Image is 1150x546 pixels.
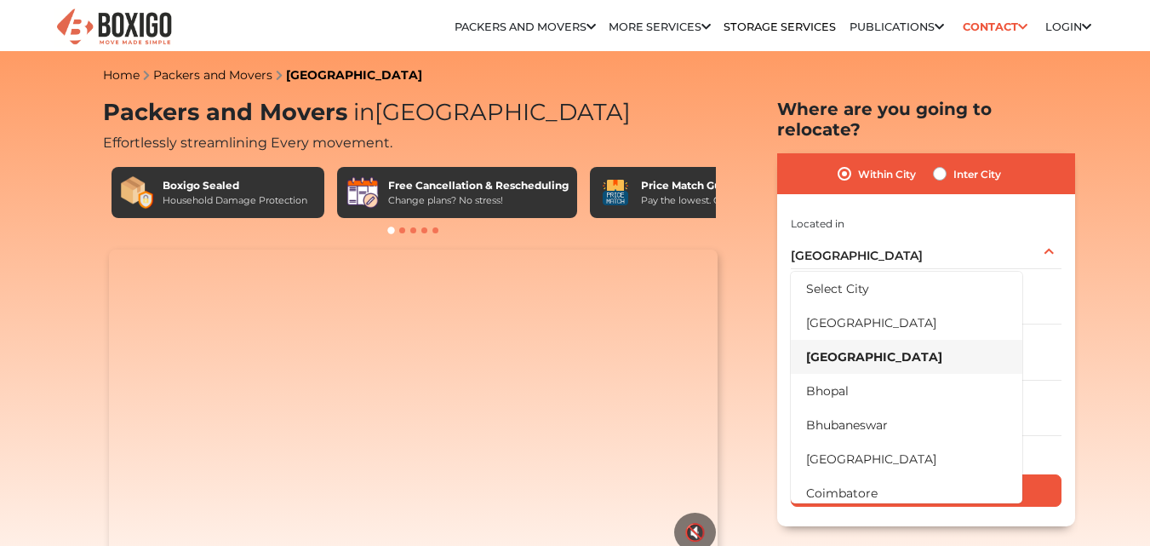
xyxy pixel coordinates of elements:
[388,178,569,193] div: Free Cancellation & Rescheduling
[791,340,1022,374] li: [GEOGRAPHIC_DATA]
[953,164,1001,184] label: Inter City
[724,20,836,33] a: Storage Services
[163,193,307,208] div: Household Damage Protection
[609,20,711,33] a: More services
[353,98,375,126] span: in
[103,135,392,151] span: Effortlessly streamlining Every movement.
[858,164,916,184] label: Within City
[120,175,154,210] img: Boxigo Sealed
[791,408,1022,442] li: Bhubaneswar
[791,248,923,263] span: [GEOGRAPHIC_DATA]
[791,442,1022,476] li: [GEOGRAPHIC_DATA]
[1045,20,1091,33] a: Login
[103,67,140,83] a: Home
[103,99,724,127] h1: Packers and Movers
[153,67,272,83] a: Packers and Movers
[791,476,1022,510] li: Coimbatore
[791,306,1022,340] li: [GEOGRAPHIC_DATA]
[850,20,944,33] a: Publications
[54,7,174,49] img: Boxigo
[641,178,770,193] div: Price Match Guarantee
[777,99,1075,140] h2: Where are you going to relocate?
[791,374,1022,408] li: Bhopal
[641,193,770,208] div: Pay the lowest. Guaranteed!
[286,67,422,83] a: [GEOGRAPHIC_DATA]
[163,178,307,193] div: Boxigo Sealed
[598,175,632,210] img: Price Match Guarantee
[455,20,596,33] a: Packers and Movers
[791,272,1022,306] li: Select City
[791,216,844,232] label: Located in
[957,14,1033,40] a: Contact
[347,98,631,126] span: [GEOGRAPHIC_DATA]
[388,193,569,208] div: Change plans? No stress!
[346,175,380,210] img: Free Cancellation & Rescheduling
